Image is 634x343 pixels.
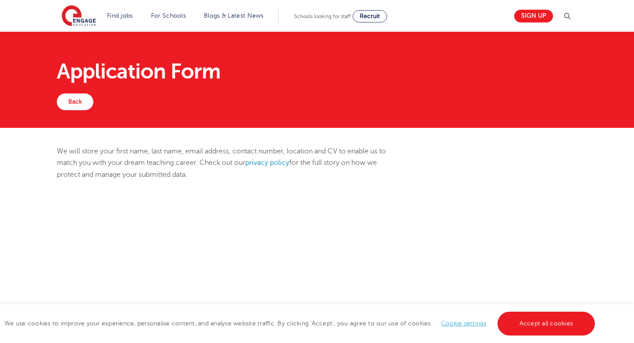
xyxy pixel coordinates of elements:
a: privacy policy [245,159,289,167]
span: Recruit [360,13,380,19]
a: For Schools [151,12,186,19]
img: Engage Education [62,5,96,27]
a: Cookie settings [441,320,487,327]
a: Recruit [353,10,387,22]
p: We will store your first name, last name, email address, contact number, location and CV to enabl... [57,145,400,180]
span: Schools looking for staff [294,13,351,19]
a: Sign up [514,10,553,22]
a: Blogs & Latest News [204,12,264,19]
a: Find jobs [107,12,133,19]
a: Accept all cookies [498,312,595,336]
a: Back [57,93,93,110]
h1: Application Form [57,61,578,82]
span: We use cookies to improve your experience, personalise content, and analyse website traffic. By c... [4,320,597,327]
